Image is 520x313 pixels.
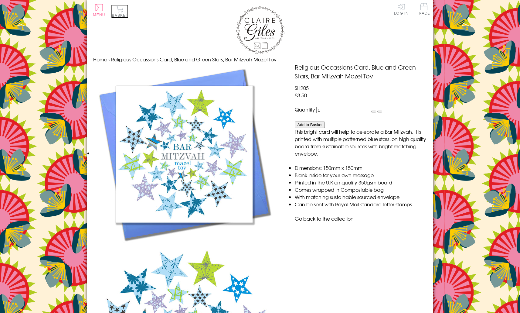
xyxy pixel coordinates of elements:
button: Basket [111,5,128,18]
img: Claire Giles Greetings Cards [236,6,284,54]
li: Comes wrapped in Compostable bag [295,186,427,193]
p: This bright card will help to celebrate a Bar Mitzvah. It is printed with multiple patterned blue... [295,128,427,157]
li: Blank inside for your own message [295,171,427,179]
span: SH205 [295,84,309,91]
li: Can be sent with Royal Mail standard letter stamps [295,201,427,208]
label: Quantity [295,106,315,113]
li: With matching sustainable sourced envelope [295,193,427,201]
a: Log In [394,3,409,15]
h1: Religious Occassions Card, Blue and Green Stars, Bar Mitzvah Mazel Tov [295,63,427,81]
a: Go back to the collection [295,215,354,222]
span: Add to Basket [297,122,322,127]
li: Dimensions: 150mm x 150mm [295,164,427,171]
nav: breadcrumbs [93,56,427,63]
button: Menu [93,4,105,17]
a: Home [93,56,107,63]
span: › [108,56,110,63]
span: Trade [417,3,430,15]
li: Printed in the U.K on quality 350gsm board [295,179,427,186]
span: £3.50 [295,91,307,99]
img: Religious Occassions Card, Blue and Green Stars, Bar Mitzvah Mazel Tov [93,63,275,245]
span: Menu [93,13,105,17]
a: Trade [417,3,430,16]
button: Add to Basket [295,122,325,128]
span: Religious Occassions Card, Blue and Green Stars, Bar Mitzvah Mazel Tov [111,56,277,63]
